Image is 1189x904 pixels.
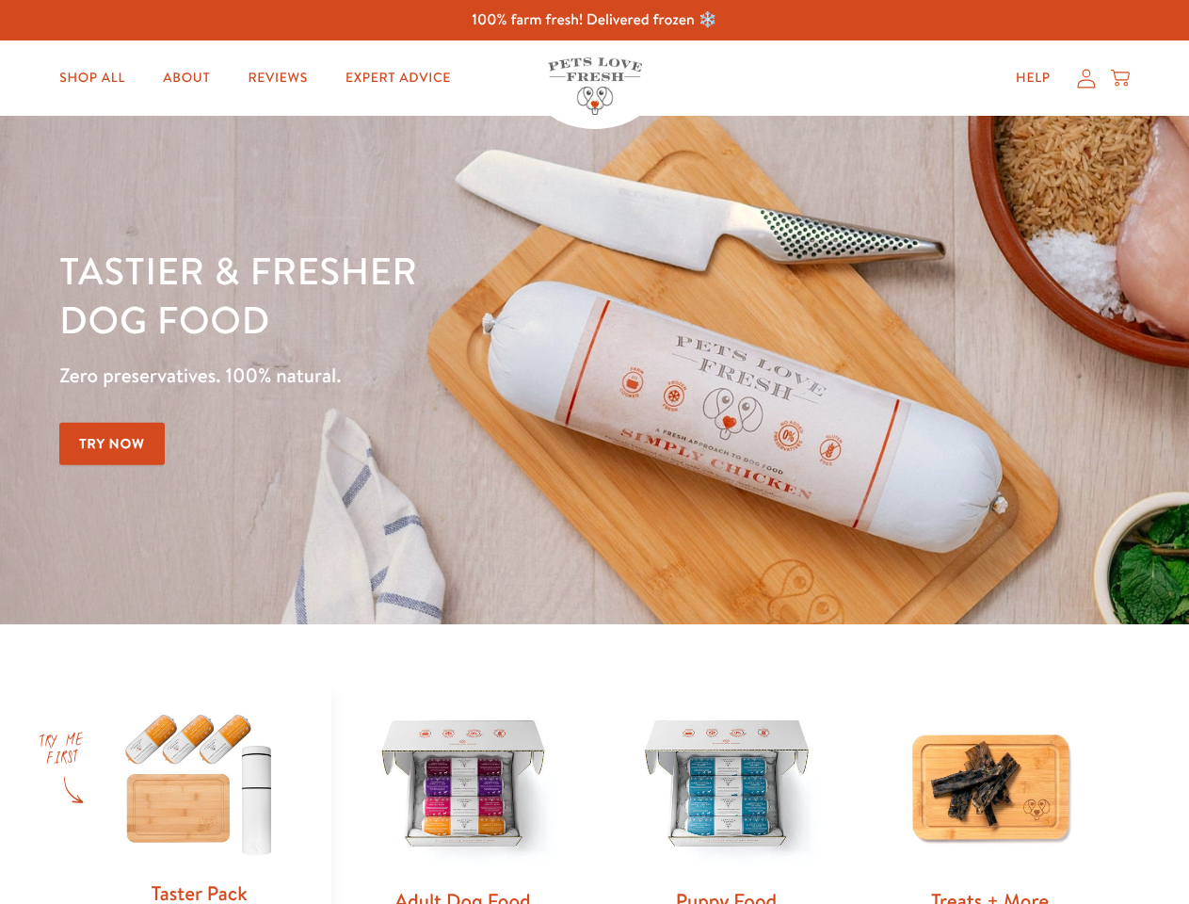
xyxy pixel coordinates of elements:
a: Help [1001,59,1066,97]
a: Expert Advice [330,59,466,97]
a: Try Now [59,423,165,465]
a: Shop All [44,59,140,97]
p: Zero preservatives. 100% natural. [59,359,773,393]
a: About [148,59,225,97]
a: Reviews [233,59,322,97]
img: Pets Love Fresh [548,57,642,115]
h1: Tastier & fresher dog food [59,246,773,344]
